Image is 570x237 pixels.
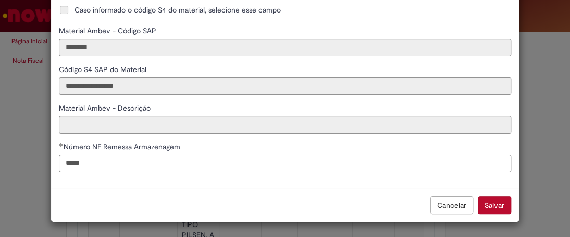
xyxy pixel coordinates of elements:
span: Somente leitura - Material Ambev - Código SAP [59,26,158,35]
span: Obrigatório Preenchido [59,143,64,147]
span: Somente leitura - Código S4 SAP do Material [59,65,148,74]
span: Caso informado o código S4 do material, selecione esse campo [75,5,281,15]
label: Somente leitura - Material Ambev - Código SAP [59,26,158,36]
input: Material Ambev - Descrição [59,116,511,134]
button: Cancelar [430,196,473,214]
input: Número NF Remessa Armazenagem [59,155,511,172]
button: Salvar [478,196,511,214]
span: Número NF Remessa Armazenagem [64,142,182,151]
input: Código S4 SAP do Material [59,77,511,95]
input: Material Ambev - Código SAP [59,39,511,56]
label: Somente leitura - Material Ambev - Descrição [59,103,153,113]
